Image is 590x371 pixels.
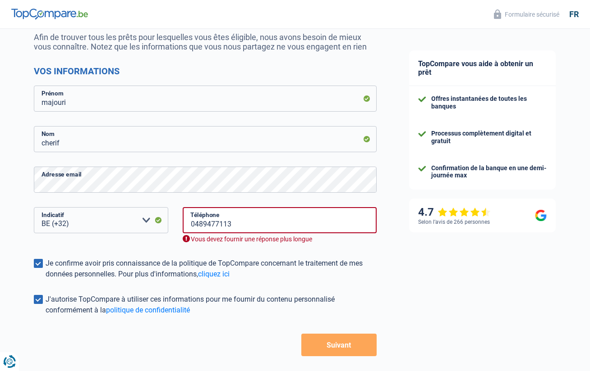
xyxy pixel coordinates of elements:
div: Processus complètement digital et gratuit [431,130,547,145]
button: Suivant [301,334,377,356]
div: Selon l’avis de 266 personnes [418,219,490,225]
div: J'autorise TopCompare à utiliser ces informations pour me fournir du contenu personnalisé conform... [46,294,377,316]
h2: Vos informations [34,66,377,77]
img: TopCompare Logo [11,9,88,19]
button: Formulaire sécurisé [489,7,565,22]
div: TopCompare vous aide à obtenir un prêt [409,50,556,86]
div: Vous devez fournir une réponse plus longue [183,235,377,244]
div: fr [569,9,579,19]
p: Afin de trouver tous les prêts pour lesquelles vous êtes éligible, nous avons besoin de mieux vou... [34,32,377,51]
input: 401020304 [183,207,377,233]
div: Confirmation de la banque en une demi-journée max [431,164,547,180]
a: politique de confidentialité [106,306,190,314]
a: cliquez ici [198,270,230,278]
div: 4.7 [418,206,491,219]
div: Je confirme avoir pris connaissance de la politique de TopCompare concernant le traitement de mes... [46,258,377,280]
div: Offres instantanées de toutes les banques [431,95,547,110]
